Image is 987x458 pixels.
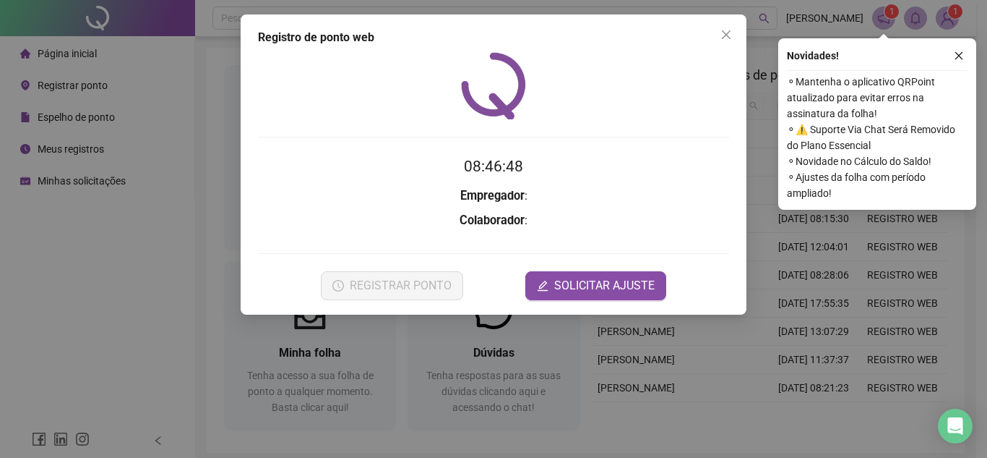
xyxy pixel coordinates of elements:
span: ⚬ Novidade no Cálculo do Saldo! [787,153,967,169]
strong: Colaborador [460,213,525,227]
button: editSOLICITAR AJUSTE [525,271,666,300]
h3: : [258,211,729,230]
span: Novidades ! [787,48,839,64]
span: edit [537,280,548,292]
span: ⚬ Mantenha o aplicativo QRPoint atualizado para evitar erros na assinatura da folha! [787,74,967,122]
strong: Empregador [460,189,525,203]
span: ⚬ Ajustes da folha com período ampliado! [787,169,967,201]
img: QRPoint [461,52,526,119]
time: 08:46:48 [464,158,523,175]
span: ⚬ ⚠️ Suporte Via Chat Será Removido do Plano Essencial [787,122,967,153]
div: Open Intercom Messenger [938,409,973,444]
div: Registro de ponto web [258,29,729,46]
button: REGISTRAR PONTO [321,271,463,300]
span: close [720,29,732,41]
button: Close [715,23,738,46]
h3: : [258,187,729,205]
span: close [954,51,964,61]
span: SOLICITAR AJUSTE [554,277,655,294]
